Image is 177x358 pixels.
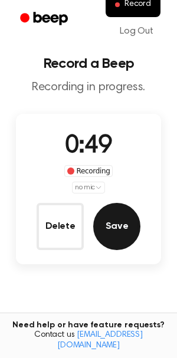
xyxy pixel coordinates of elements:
p: Recording in progress. [9,80,168,95]
button: no mic [72,182,105,193]
button: Delete Audio Record [37,203,84,250]
button: Save Audio Record [93,203,140,250]
span: 0:49 [65,134,112,159]
a: Log Out [108,17,165,45]
a: Beep [12,8,78,31]
span: Contact us [7,330,170,351]
h1: Record a Beep [9,57,168,71]
a: [EMAIL_ADDRESS][DOMAIN_NAME] [57,331,143,350]
span: no mic [75,182,95,193]
div: Recording [64,165,113,177]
